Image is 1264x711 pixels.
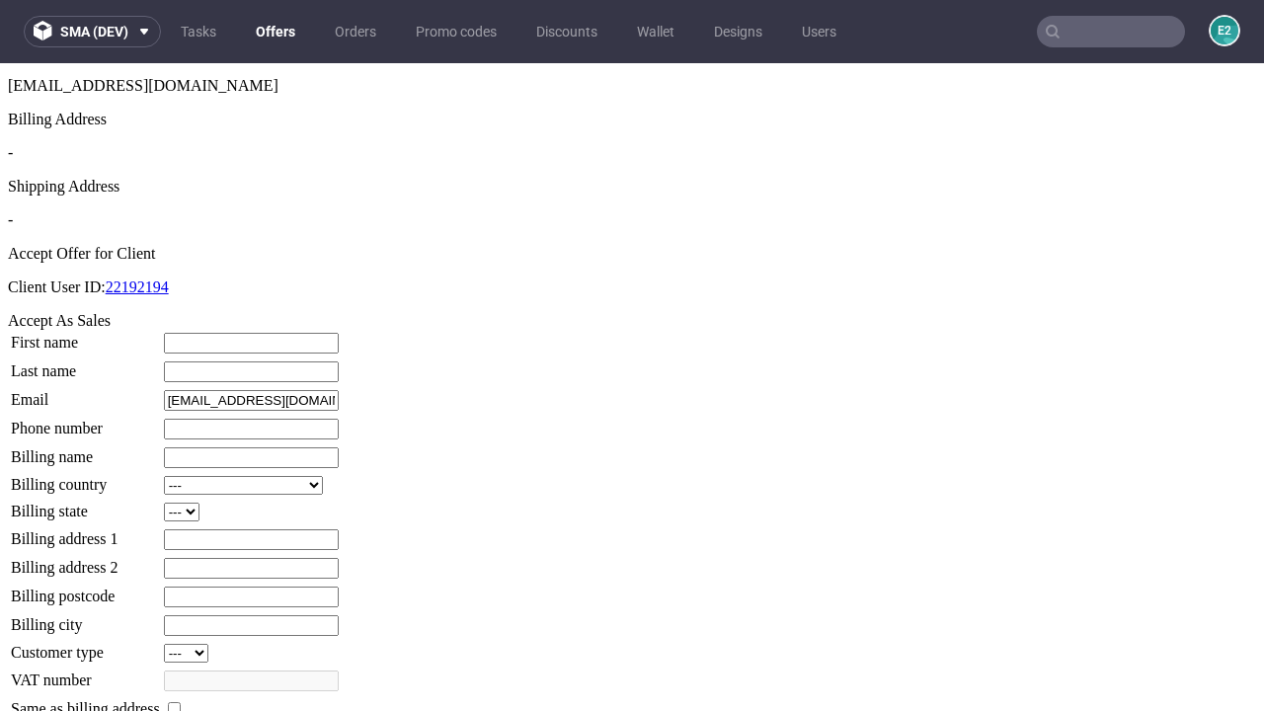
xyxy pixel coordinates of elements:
[10,297,161,320] td: Last name
[8,47,1256,65] div: Billing Address
[10,522,161,545] td: Billing postcode
[404,16,509,47] a: Promo codes
[790,16,848,47] a: Users
[8,115,1256,132] div: Shipping Address
[10,551,161,574] td: Billing city
[8,182,1256,199] div: Accept Offer for Client
[10,326,161,349] td: Email
[244,16,307,47] a: Offers
[106,215,169,232] a: 22192194
[10,383,161,406] td: Billing name
[60,25,128,39] span: sma (dev)
[24,16,161,47] button: sma (dev)
[8,148,13,165] span: -
[10,606,161,629] td: VAT number
[10,580,161,600] td: Customer type
[10,438,161,459] td: Billing state
[169,16,228,47] a: Tasks
[10,494,161,516] td: Billing address 2
[625,16,686,47] a: Wallet
[10,269,161,291] td: First name
[702,16,774,47] a: Designs
[524,16,609,47] a: Discounts
[8,215,1256,233] p: Client User ID:
[10,635,161,657] td: Same as billing address
[8,81,13,98] span: -
[8,249,1256,267] div: Accept As Sales
[323,16,388,47] a: Orders
[10,355,161,377] td: Phone number
[10,465,161,488] td: Billing address 1
[10,412,161,433] td: Billing country
[1211,17,1238,44] figcaption: e2
[8,14,278,31] span: [EMAIL_ADDRESS][DOMAIN_NAME]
